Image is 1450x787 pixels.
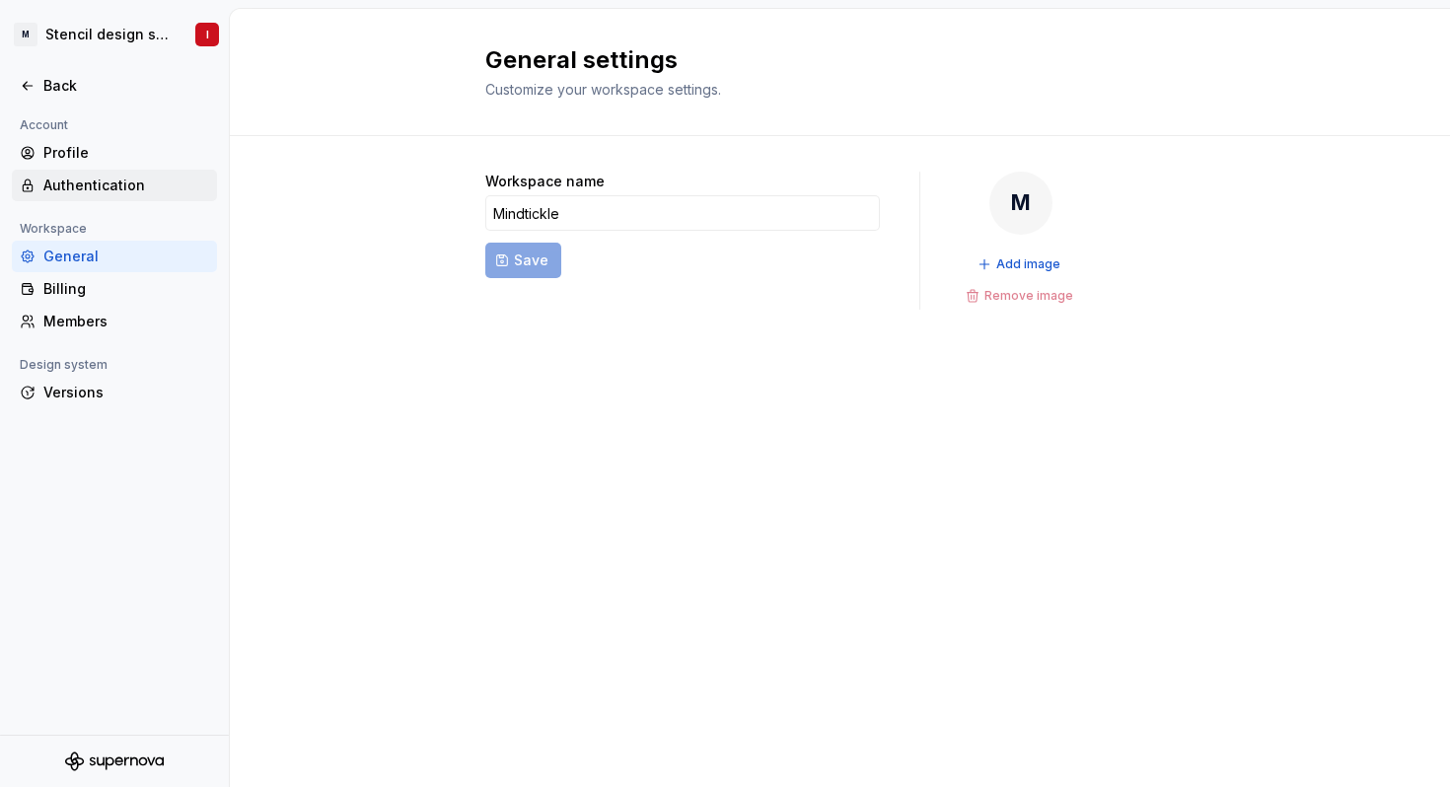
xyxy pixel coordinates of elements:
[4,13,225,56] button: MStencil design systemI
[43,143,209,163] div: Profile
[12,377,217,408] a: Versions
[12,113,76,137] div: Account
[485,44,1172,76] h2: General settings
[43,279,209,299] div: Billing
[43,247,209,266] div: General
[12,217,95,241] div: Workspace
[12,241,217,272] a: General
[12,306,217,337] a: Members
[43,76,209,96] div: Back
[43,383,209,402] div: Versions
[206,27,209,42] div: I
[65,751,164,771] svg: Supernova Logo
[485,81,721,98] span: Customize your workspace settings.
[972,250,1069,278] button: Add image
[43,312,209,331] div: Members
[12,273,217,305] a: Billing
[12,353,115,377] div: Design system
[12,170,217,201] a: Authentication
[14,23,37,46] div: M
[43,176,209,195] div: Authentication
[12,70,217,102] a: Back
[45,25,172,44] div: Stencil design system
[12,137,217,169] a: Profile
[989,172,1052,235] div: M
[996,256,1060,272] span: Add image
[485,172,605,191] label: Workspace name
